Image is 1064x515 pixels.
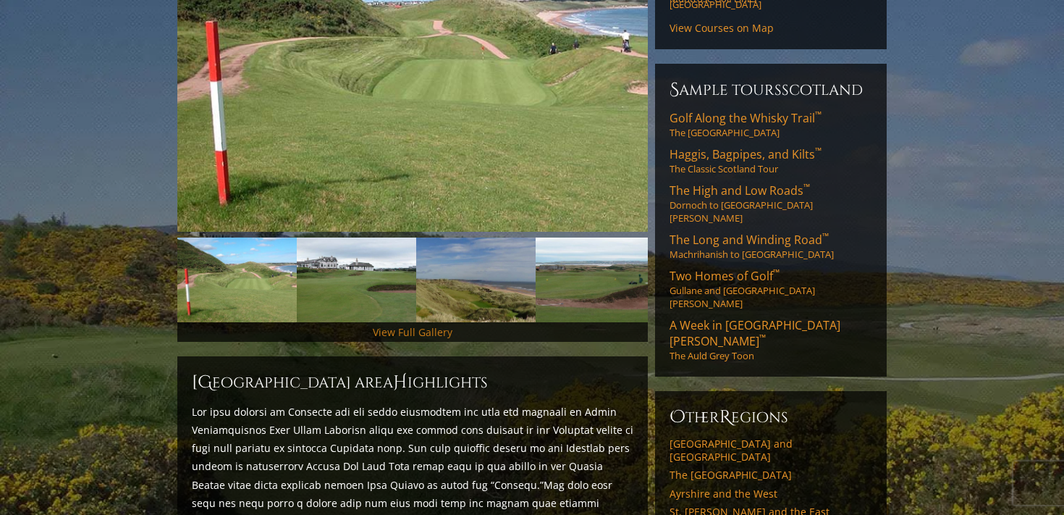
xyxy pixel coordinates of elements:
[773,267,780,279] sup: ™
[670,317,840,349] span: A Week in [GEOGRAPHIC_DATA][PERSON_NAME]
[815,145,822,157] sup: ™
[815,109,822,121] sup: ™
[670,146,872,175] a: Haggis, Bagpipes, and Kilts™The Classic Scotland Tour
[670,406,872,429] h6: ther egions
[670,268,872,310] a: Two Homes of Golf™Gullane and [GEOGRAPHIC_DATA][PERSON_NAME]
[670,232,872,261] a: The Long and Winding Road™Machrihanish to [GEOGRAPHIC_DATA]
[670,406,685,429] span: O
[670,232,829,248] span: The Long and Winding Road
[670,183,810,198] span: The High and Low Roads
[670,21,774,35] a: View Courses on Map
[373,325,452,339] a: View Full Gallery
[670,78,872,101] h6: Sample ToursScotland
[670,317,872,362] a: A Week in [GEOGRAPHIC_DATA][PERSON_NAME]™The Auld Grey Toon
[393,371,408,394] span: H
[670,110,822,126] span: Golf Along the Whisky Trail
[670,437,872,463] a: [GEOGRAPHIC_DATA] and [GEOGRAPHIC_DATA]
[803,181,810,193] sup: ™
[670,268,780,284] span: Two Homes of Golf
[759,332,766,344] sup: ™
[822,230,829,243] sup: ™
[670,469,872,482] a: The [GEOGRAPHIC_DATA]
[670,146,822,162] span: Haggis, Bagpipes, and Kilts
[670,110,872,139] a: Golf Along the Whisky Trail™The [GEOGRAPHIC_DATA]
[670,183,872,225] a: The High and Low Roads™Dornoch to [GEOGRAPHIC_DATA][PERSON_NAME]
[719,406,731,429] span: R
[670,487,872,501] a: Ayrshire and the West
[192,371,633,394] h2: [GEOGRAPHIC_DATA] Area ighlights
